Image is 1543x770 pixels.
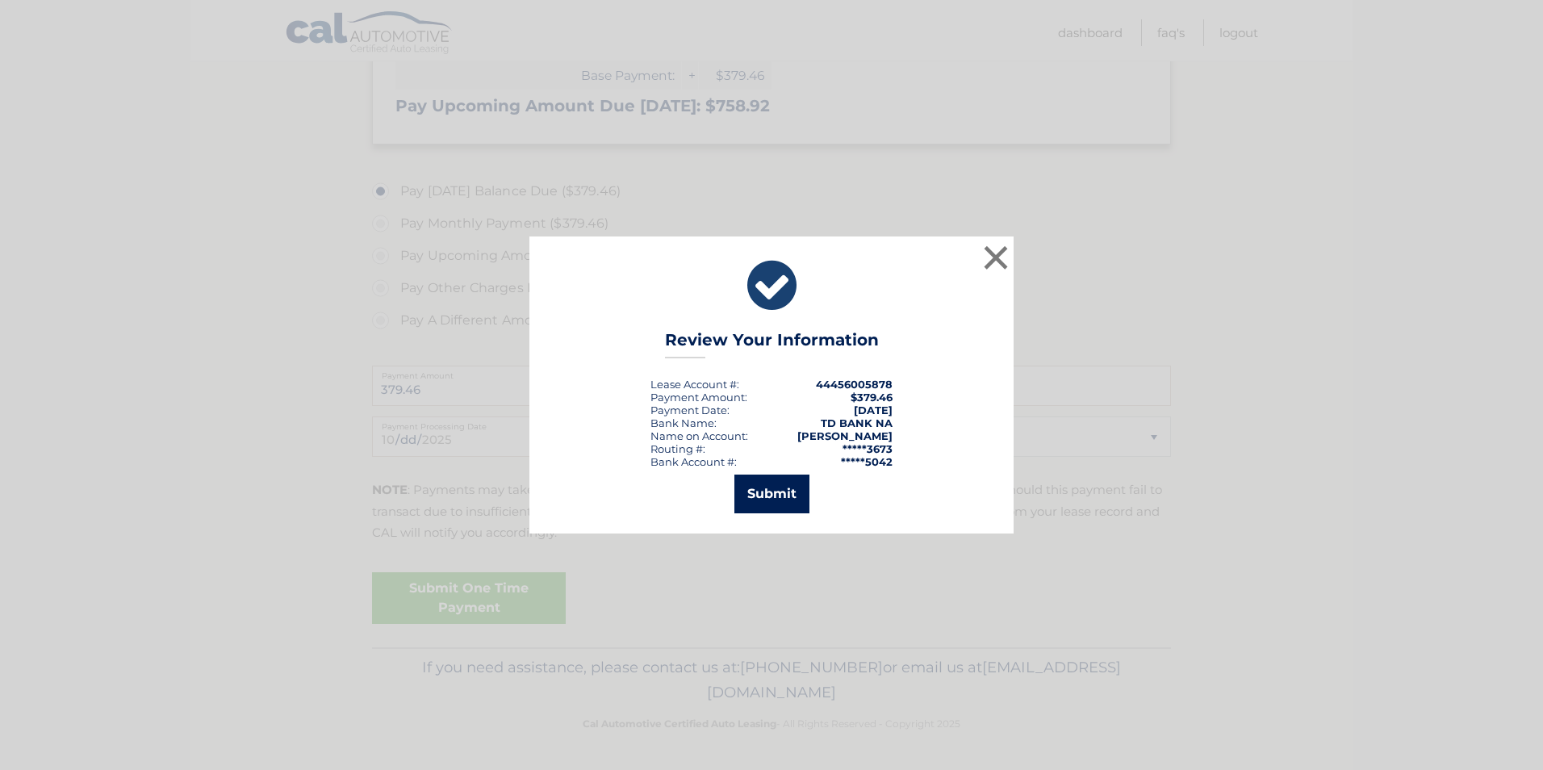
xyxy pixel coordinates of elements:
button: Submit [734,475,809,513]
div: Routing #: [650,442,705,455]
strong: [PERSON_NAME] [797,429,893,442]
span: Payment Date [650,404,727,416]
div: Name on Account: [650,429,748,442]
div: Lease Account #: [650,378,739,391]
div: : [650,404,730,416]
span: $379.46 [851,391,893,404]
button: × [980,241,1012,274]
span: [DATE] [854,404,893,416]
strong: 44456005878 [816,378,893,391]
div: Bank Name: [650,416,717,429]
div: Payment Amount: [650,391,747,404]
div: Bank Account #: [650,455,737,468]
h3: Review Your Information [665,330,879,358]
strong: TD BANK NA [821,416,893,429]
